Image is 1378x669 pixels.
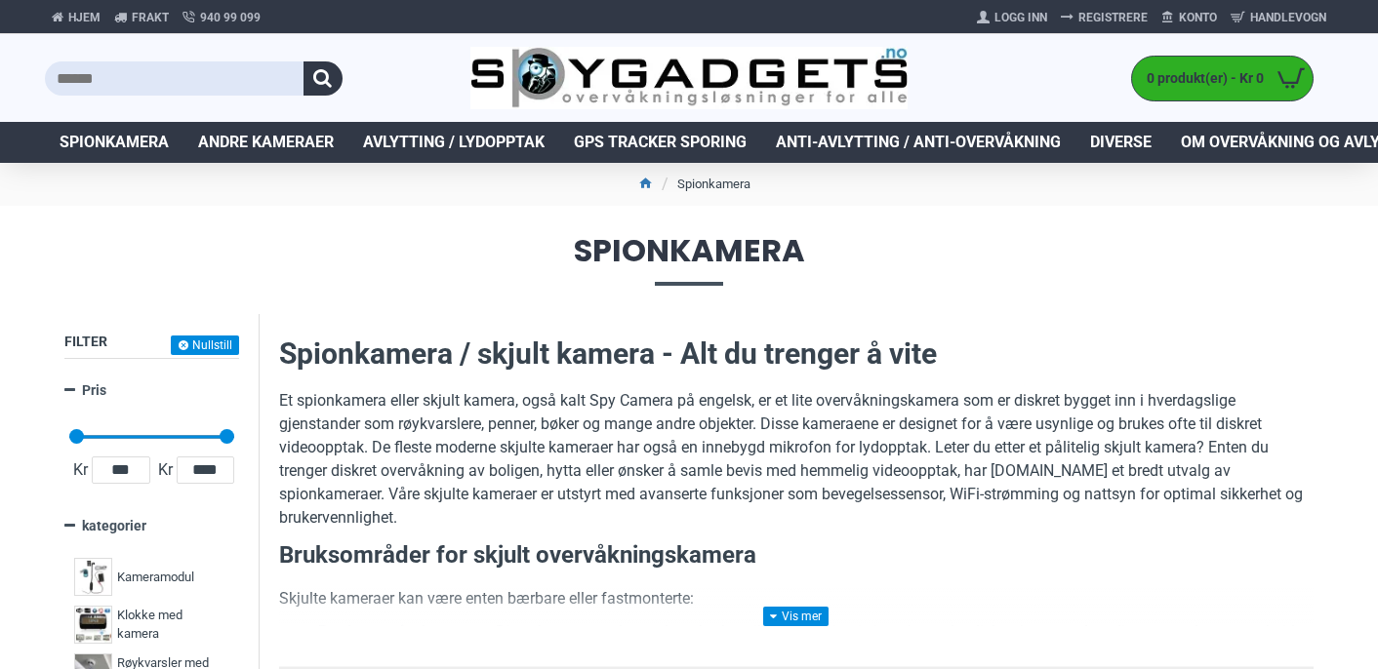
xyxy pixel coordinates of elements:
span: Filter [64,334,107,349]
span: 940 99 099 [200,9,261,26]
a: 0 produkt(er) - Kr 0 [1132,57,1313,100]
a: GPS Tracker Sporing [559,122,761,163]
span: 0 produkt(er) - Kr 0 [1132,68,1269,89]
button: Nullstill [171,335,239,355]
div: Close [283,454,298,469]
span: Registrere [1078,9,1148,26]
h3: Bruksområder for skjult overvåkningskamera [279,539,1314,572]
span: Spionkamera [60,131,169,154]
strong: Bærbare spionkameraer: [318,622,496,641]
span: GPS Tracker Sporing [574,131,747,154]
a: Registrere [1054,2,1155,33]
img: SpyGadgets.no [470,47,909,110]
a: Les mer, opens a new window [230,558,274,571]
span: Diverse [1090,131,1152,154]
a: Spionkamera [45,122,183,163]
span: Vi bruker cookies på denne nettsiden for å forbedre våre tjenester og din opplevelse. Ved å bruke... [39,499,292,571]
span: Konto [1179,9,1217,26]
span: Andre kameraer [198,131,334,154]
p: Skjulte kameraer kan være enten bærbare eller fastmonterte: [279,587,1314,610]
span: Anti-avlytting / Anti-overvåkning [776,131,1061,154]
span: Hjem [68,9,101,26]
a: Avlytting / Lydopptak [348,122,559,163]
a: Logg Inn [970,2,1054,33]
div: Cookies [39,455,280,497]
span: Logg Inn [994,9,1047,26]
span: Avlytting / Lydopptak [363,131,545,154]
span: Handlevogn [1250,9,1326,26]
a: Diverse [1075,122,1166,163]
span: Spionkamera [45,235,1333,285]
a: Handlevogn [1224,2,1333,33]
div: Godta [39,585,293,622]
h2: Spionkamera / skjult kamera - Alt du trenger å vite [279,334,1314,374]
a: Anti-avlytting / Anti-overvåkning [761,122,1075,163]
a: Konto [1155,2,1224,33]
p: Et spionkamera eller skjult kamera, også kalt Spy Camera på engelsk, er et lite overvåkningskamer... [279,389,1314,530]
span: Frakt [132,9,169,26]
a: Pris [64,374,239,408]
a: Andre kameraer [183,122,348,163]
li: Disse kan tas med overalt og brukes til skjult filming i situasjoner der diskresjon er nødvendig ... [318,620,1314,667]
